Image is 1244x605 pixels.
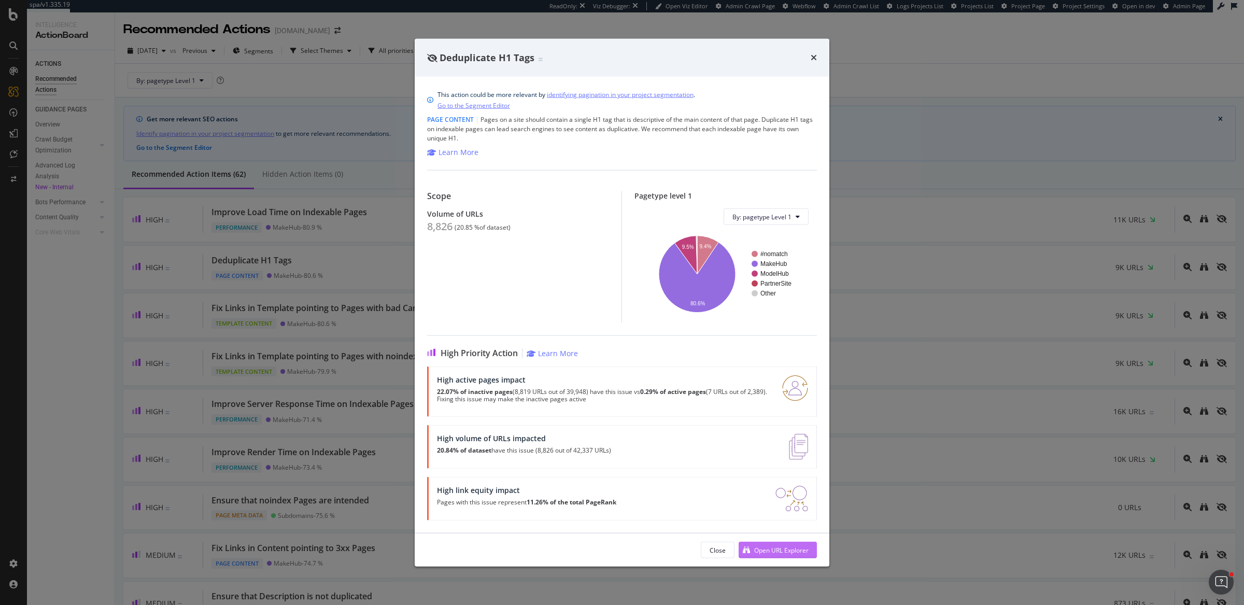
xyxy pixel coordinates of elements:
div: Learn More [439,147,478,158]
span: By: pagetype Level 1 [732,212,791,221]
p: Pages with this issue represent [437,499,616,506]
div: Pages on a site should contain a single H1 tag that is descriptive of the main content of that pa... [427,115,817,143]
img: DDxVyA23.png [775,486,808,512]
text: MakeHub [760,260,787,268]
a: Learn More [427,147,478,158]
a: Go to the Segment Editor [437,100,510,111]
div: Volume of URLs [427,209,609,218]
strong: 11.26% of the total PageRank [527,498,616,506]
div: High active pages impact [437,375,770,384]
text: 9.5% [682,244,694,250]
div: times [811,51,817,64]
div: Open URL Explorer [754,545,809,554]
iframe: Intercom live chat [1209,570,1234,595]
text: Other [760,290,776,297]
text: PartnerSite [760,280,791,287]
img: Equal [539,58,543,61]
a: Learn More [527,348,578,358]
button: Close [701,542,734,558]
a: identifying pagination in your project segmentation [547,89,694,100]
div: Scope [427,191,609,201]
div: High volume of URLs impacted [437,434,611,443]
button: By: pagetype Level 1 [724,208,809,225]
span: Page Content [427,115,474,124]
text: ModelHub [760,270,789,277]
img: RO06QsNG.png [782,375,808,401]
strong: 22.07% of inactive pages [437,387,513,396]
p: have this issue (8,826 out of 42,337 URLs) [437,447,611,454]
p: (8,819 URLs out of 39,948) have this issue vs (7 URLs out of 2,389). Fixing this issue may make t... [437,388,770,403]
div: Learn More [538,348,578,358]
div: 8,826 [427,220,453,233]
svg: A chart. [643,233,809,315]
div: ( 20.85 % of dataset ) [455,224,511,231]
text: #nomatch [760,250,788,258]
strong: 0.29% of active pages [640,387,706,396]
div: info banner [427,89,817,111]
text: 80.6% [690,301,705,307]
span: High Priority Action [441,348,518,358]
span: | [475,115,479,124]
text: 9.4% [700,244,712,250]
div: High link equity impact [437,486,616,495]
div: Close [710,545,726,554]
div: modal [415,38,829,567]
div: eye-slash [427,53,437,62]
div: This action could be more relevant by . [437,89,695,111]
strong: 20.84% of dataset [437,446,491,455]
button: Open URL Explorer [739,542,817,558]
span: Deduplicate H1 Tags [440,51,534,63]
div: Pagetype level 1 [634,191,817,200]
img: e5DMFwAAAABJRU5ErkJggg== [789,434,808,460]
